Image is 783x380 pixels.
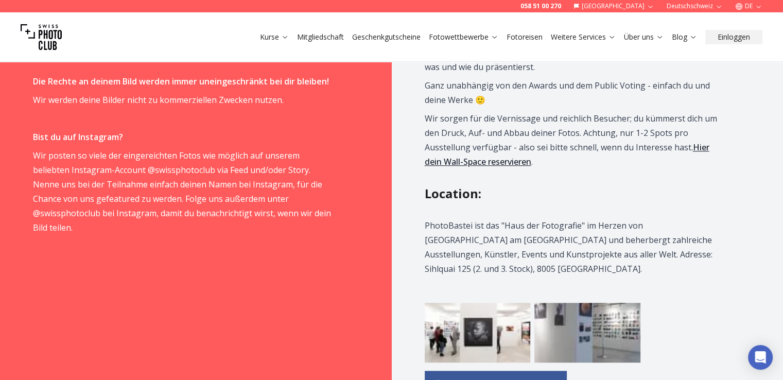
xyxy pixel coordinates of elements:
p: Ganz unabhängig von den Awards und dem Public Voting - einfach du und deine Werke 🙂 [425,78,726,107]
a: Weitere Services [551,32,616,42]
strong: Die Rechte an deinem Bild werden immer uneingeschränkt bei dir bleiben! [33,76,329,87]
p: Wir posten so viele der eingereichten Fotos wie möglich auf unserem beliebten Instagram-Account @... [33,148,334,235]
a: Kurse [260,32,289,42]
a: Hier dein Wall-Space reservieren [425,142,709,167]
button: Einloggen [705,30,762,44]
a: Über uns [624,32,664,42]
a: Mitgliedschaft [297,32,344,42]
strong: Bist du auf Instagram? [33,131,123,143]
div: Open Intercom Messenger [748,345,773,370]
a: Blog [672,32,697,42]
p: Wir werden deine Bilder nicht zu kommerziellen Zwecken nutzen. [33,93,334,107]
button: Über uns [620,30,668,44]
h2: Location : [425,185,751,202]
button: Fotoreisen [502,30,547,44]
a: Geschenkgutscheine [352,32,421,42]
button: Blog [668,30,701,44]
button: Weitere Services [547,30,620,44]
button: Geschenkgutscheine [348,30,425,44]
button: Mitgliedschaft [293,30,348,44]
p: PhotoBastei ist das "Haus der Fotografie" im Herzen von [GEOGRAPHIC_DATA] am [GEOGRAPHIC_DATA] un... [425,218,726,276]
p: Wir sorgen für die Vernissage und reichlich Besucher; du kümmerst dich um den Druck, Auf- und Abb... [425,111,726,169]
button: Kurse [256,30,293,44]
a: Fotoreisen [507,32,543,42]
a: Fotowettbewerbe [429,32,498,42]
a: 058 51 00 270 [520,2,561,10]
button: Fotowettbewerbe [425,30,502,44]
img: Swiss photo club [21,16,62,58]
